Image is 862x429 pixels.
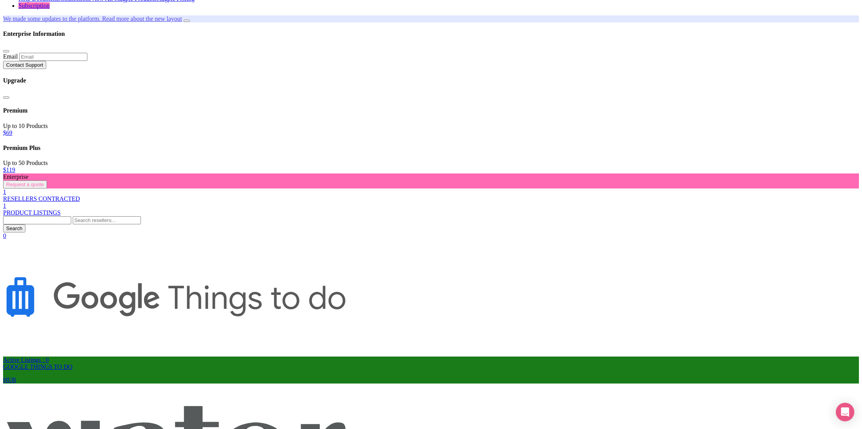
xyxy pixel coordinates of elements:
input: Search resellers... [73,216,141,224]
div: 1 [3,202,517,209]
a: 0 Active Listings : 0 GOOGLE THINGS TO DO HUB [3,232,859,384]
p: HUB [3,377,859,384]
a: $69 [3,130,12,136]
span: Request a quote [6,182,44,187]
button: Search [3,224,25,232]
a: 1 PRODUCT LISTINGS [3,202,517,216]
label: Email [3,53,18,60]
div: Up to 50 Products [3,160,859,167]
div: PRODUCT LISTINGS [3,209,517,216]
h4: Enterprise Information [3,30,859,37]
input: Email [19,53,87,61]
div: RESELLERS CONTRACTED [3,195,517,202]
span: GOOGLE THINGS TO DO [3,363,72,370]
div: Open Intercom Messenger [836,403,854,421]
div: 1 [3,188,517,195]
a: We made some updates to the platform. Read more about the new layout [3,15,182,22]
h4: Premium Plus [3,145,859,151]
button: Close [3,50,9,52]
button: Request a quote [3,180,47,188]
img: kvarzr6begmig94msh6q.svg [3,239,350,355]
div: Active Listings : 0 [3,357,859,363]
div: 0 [3,232,859,239]
a: Subscription [18,2,50,9]
button: Contact Support [3,61,46,69]
a: $119 [3,167,15,173]
button: Close [3,96,9,99]
div: Enterprise [3,173,859,180]
div: Up to 10 Products [3,123,859,130]
a: 1 RESELLERS CONTRACTED [3,188,517,202]
h4: Upgrade [3,77,859,84]
h4: Premium [3,107,859,114]
button: Close announcement [184,20,190,22]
